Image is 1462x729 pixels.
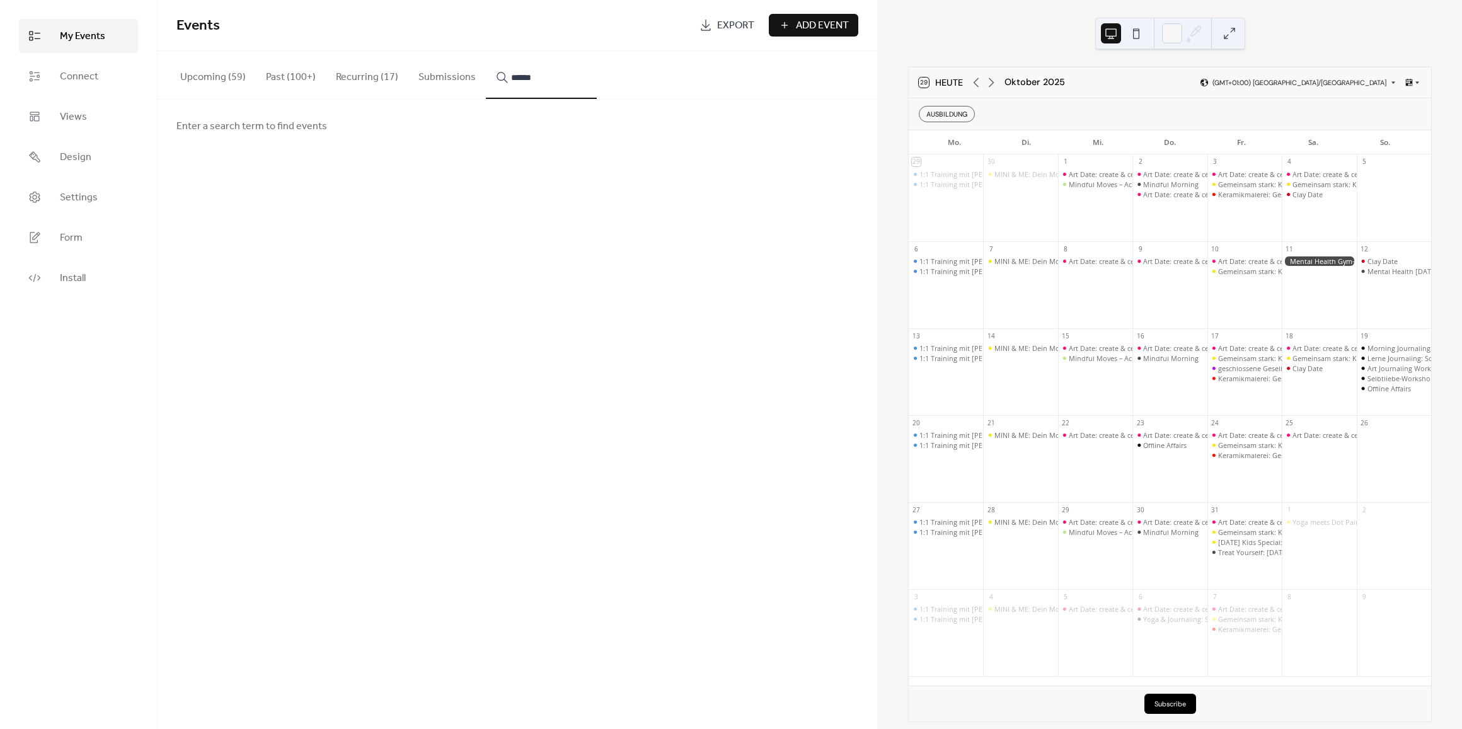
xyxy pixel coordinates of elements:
[256,51,326,98] button: Past (100+)
[1069,343,1185,353] div: Art Date: create & celebrate yourself
[1207,353,1282,363] div: Gemeinsam stark: Kreativzeit für Kind & Eltern
[1218,624,1381,634] div: Keramikmalerei: Gestalte deinen Selbstliebe-Anker
[1207,374,1282,383] div: Keramikmalerei: Gestalte deinen Selbstliebe-Anker
[912,505,921,514] div: 27
[1207,527,1282,537] div: Gemeinsam stark: Kreativzeit für Kind & Eltern
[1357,353,1431,363] div: Lerne Journaling: Schreiben, das dich verändert
[1360,505,1369,514] div: 2
[994,169,1107,179] div: MINI & ME: Dein Moment mit Baby
[1061,592,1070,601] div: 5
[987,592,996,601] div: 4
[326,51,408,98] button: Recurring (17)
[1058,169,1132,179] div: Art Date: create & celebrate yourself
[176,12,220,40] span: Events
[1218,451,1381,460] div: Keramikmalerei: Gestalte deinen Selbstliebe-Anker
[1058,527,1132,537] div: Mindful Moves – Achtsame Körperübungen für mehr Balance
[909,267,983,276] div: 1:1 Training mit Caterina (digital oder 5020 Salzburg)
[1218,267,1367,276] div: Gemeinsam stark: Kreativzeit für Kind & Eltern
[1218,364,1349,373] div: geschlossene Gesellschaft - doors closed
[60,150,91,165] span: Design
[983,430,1057,440] div: MINI & ME: Dein Moment mit Baby
[909,527,983,537] div: 1:1 Training mit Caterina (digital oder 5020 Salzburg)
[983,517,1057,527] div: MINI & ME: Dein Moment mit Baby
[1136,592,1145,601] div: 6
[19,180,138,214] a: Settings
[1143,169,1259,179] div: Art Date: create & celebrate yourself
[919,267,1157,276] div: 1:1 Training mit [PERSON_NAME] (digital oder 5020 [GEOGRAPHIC_DATA])
[1061,418,1070,427] div: 22
[1357,267,1431,276] div: Mental Health Sunday: Vom Konsumieren ins Kreieren
[1143,604,1259,614] div: Art Date: create & celebrate yourself
[1218,256,1334,266] div: Art Date: create & celebrate yourself
[1207,624,1282,634] div: Keramikmalerei: Gestalte deinen Selbstliebe-Anker
[1132,256,1207,266] div: Art Date: create & celebrate yourself
[1292,343,1408,353] div: Art Date: create & celebrate yourself
[983,169,1057,179] div: MINI & ME: Dein Moment mit Baby
[994,604,1107,614] div: MINI & ME: Dein Moment mit Baby
[1282,343,1356,353] div: Art Date: create & celebrate yourself
[1136,505,1145,514] div: 30
[1367,256,1398,266] div: Clay Date
[1282,169,1356,179] div: Art Date: create & celebrate yourself
[1211,592,1219,601] div: 7
[1207,256,1282,266] div: Art Date: create & celebrate yourself
[19,221,138,255] a: Form
[1218,190,1381,199] div: Keramikmalerei: Gestalte deinen Selbstliebe-Anker
[60,110,87,125] span: Views
[987,244,996,253] div: 7
[919,169,1157,179] div: 1:1 Training mit [PERSON_NAME] (digital oder 5020 [GEOGRAPHIC_DATA])
[1069,517,1185,527] div: Art Date: create & celebrate yourself
[690,14,764,37] a: Export
[1207,430,1282,440] div: Art Date: create & celebrate yourself
[19,261,138,295] a: Install
[1207,267,1282,276] div: Gemeinsam stark: Kreativzeit für Kind & Eltern
[919,440,1157,450] div: 1:1 Training mit [PERSON_NAME] (digital oder 5020 [GEOGRAPHIC_DATA])
[1207,604,1282,614] div: Art Date: create & celebrate yourself
[983,343,1057,353] div: MINI & ME: Dein Moment mit Baby
[1143,190,1259,199] div: Art Date: create & celebrate yourself
[796,18,849,33] span: Add Event
[1069,180,1267,189] div: Mindful Moves – Achtsame Körperübungen für mehr Balance
[1132,614,1207,624] div: Yoga & Journaling: She. Breathes. Writes.
[1282,364,1356,373] div: Clay Date
[991,130,1062,154] div: Di.
[909,430,983,440] div: 1:1 Training mit Caterina (digital oder 5020 Salzburg)
[994,343,1107,353] div: MINI & ME: Dein Moment mit Baby
[909,614,983,624] div: 1:1 Training mit Caterina (digital oder 5020 Salzburg)
[909,169,983,179] div: 1:1 Training mit Caterina (digital oder 5020 Salzburg)
[919,517,1157,527] div: 1:1 Training mit [PERSON_NAME] (digital oder 5020 [GEOGRAPHIC_DATA])
[60,190,98,205] span: Settings
[909,180,983,189] div: 1:1 Training mit Caterina (digital oder 5020 Salzburg)
[19,100,138,134] a: Views
[983,256,1057,266] div: MINI & ME: Dein Moment mit Baby
[1207,517,1282,527] div: Art Date: create & celebrate yourself
[1360,158,1369,166] div: 5
[1069,604,1185,614] div: Art Date: create & celebrate yourself
[1292,364,1323,373] div: Clay Date
[1058,430,1132,440] div: Art Date: create & celebrate yourself
[919,614,1157,624] div: 1:1 Training mit [PERSON_NAME] (digital oder 5020 [GEOGRAPHIC_DATA])
[912,592,921,601] div: 3
[1218,440,1367,450] div: Gemeinsam stark: Kreativzeit für Kind & Eltern
[1132,180,1207,189] div: Mindful Morning
[987,418,996,427] div: 21
[1367,384,1411,393] div: Offline Affairs
[1286,244,1294,253] div: 11
[1058,256,1132,266] div: Art Date: create & celebrate yourself
[1357,374,1431,383] div: Selbtliebe-Workshop: Der ehrliche Weg zurück zu dir - Buchung
[1218,604,1334,614] div: Art Date: create & celebrate yourself
[994,256,1107,266] div: MINI & ME: Dein Moment mit Baby
[1069,353,1267,363] div: Mindful Moves – Achtsame Körperübungen für mehr Balance
[176,119,327,134] span: Enter a search term to find events
[1286,505,1294,514] div: 1
[1207,614,1282,624] div: Gemeinsam stark: Kreativzeit für Kind & Eltern
[1004,76,1065,89] div: Oktober 2025
[909,440,983,450] div: 1:1 Training mit Caterina (digital oder 5020 Salzburg)
[1292,430,1408,440] div: Art Date: create & celebrate yourself
[1282,190,1356,199] div: Clay Date
[987,331,996,340] div: 14
[1218,527,1367,537] div: Gemeinsam stark: Kreativzeit für Kind & Eltern
[1143,343,1259,353] div: Art Date: create & celebrate yourself
[1357,343,1431,353] div: Morning Journaling Class: Dein Wochenrückblick
[1218,374,1381,383] div: Keramikmalerei: Gestalte deinen Selbstliebe-Anker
